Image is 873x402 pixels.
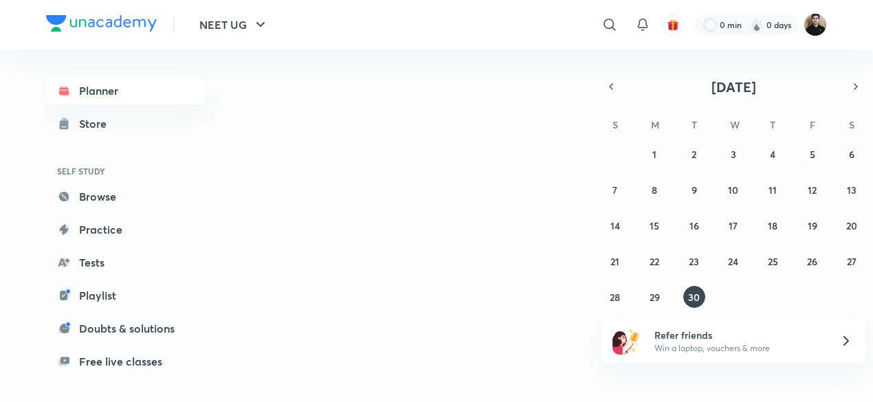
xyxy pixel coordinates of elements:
img: avatar [667,19,679,31]
button: avatar [662,14,684,36]
button: September 6, 2025 [841,143,863,165]
abbr: September 2, 2025 [692,148,696,161]
button: September 27, 2025 [841,250,863,272]
abbr: September 30, 2025 [688,291,700,304]
abbr: September 26, 2025 [807,255,817,268]
button: September 13, 2025 [841,179,863,201]
a: Tests [46,249,206,276]
abbr: September 22, 2025 [650,255,659,268]
abbr: September 7, 2025 [612,183,617,197]
button: September 16, 2025 [683,214,705,236]
button: September 9, 2025 [683,179,705,201]
button: September 25, 2025 [762,250,784,272]
abbr: September 18, 2025 [768,219,777,232]
a: Doubts & solutions [46,315,206,342]
a: Practice [46,216,206,243]
button: September 24, 2025 [722,250,744,272]
a: Store [46,110,206,137]
abbr: September 17, 2025 [729,219,738,232]
abbr: September 23, 2025 [689,255,699,268]
abbr: September 19, 2025 [808,219,817,232]
a: Browse [46,183,206,210]
abbr: Monday [651,118,659,131]
abbr: September 27, 2025 [847,255,857,268]
abbr: Wednesday [730,118,740,131]
button: September 30, 2025 [683,286,705,308]
button: September 8, 2025 [643,179,665,201]
abbr: Sunday [612,118,618,131]
button: [DATE] [621,77,846,96]
h6: SELF STUDY [46,159,206,183]
button: September 3, 2025 [722,143,744,165]
button: September 15, 2025 [643,214,665,236]
abbr: September 20, 2025 [846,219,857,232]
abbr: September 28, 2025 [610,291,620,304]
button: September 19, 2025 [802,214,824,236]
abbr: September 6, 2025 [849,148,854,161]
button: September 11, 2025 [762,179,784,201]
button: September 4, 2025 [762,143,784,165]
abbr: September 13, 2025 [847,183,857,197]
button: September 28, 2025 [604,286,626,308]
a: Company Logo [46,15,157,35]
a: Planner [46,77,206,104]
abbr: September 16, 2025 [689,219,699,232]
abbr: September 25, 2025 [768,255,778,268]
img: streak [750,18,764,32]
abbr: Tuesday [692,118,697,131]
button: September 12, 2025 [802,179,824,201]
button: September 21, 2025 [604,250,626,272]
abbr: September 14, 2025 [610,219,620,232]
img: Company Logo [46,15,157,32]
button: September 1, 2025 [643,143,665,165]
abbr: September 21, 2025 [610,255,619,268]
button: September 7, 2025 [604,179,626,201]
a: Playlist [46,282,206,309]
button: September 10, 2025 [722,179,744,201]
button: September 26, 2025 [802,250,824,272]
abbr: September 29, 2025 [650,291,660,304]
abbr: September 24, 2025 [728,255,738,268]
abbr: September 1, 2025 [652,148,656,161]
abbr: Thursday [770,118,775,131]
abbr: Friday [810,118,815,131]
img: referral [612,327,640,355]
button: September 29, 2025 [643,286,665,308]
button: September 18, 2025 [762,214,784,236]
button: September 5, 2025 [802,143,824,165]
img: Maneesh Kumar Sharma [804,13,827,36]
abbr: September 12, 2025 [808,183,817,197]
div: Store [79,115,115,132]
abbr: September 4, 2025 [770,148,775,161]
h6: Refer friends [654,328,824,342]
span: [DATE] [711,78,756,96]
abbr: September 9, 2025 [692,183,697,197]
abbr: September 10, 2025 [728,183,738,197]
abbr: September 11, 2025 [769,183,777,197]
abbr: September 8, 2025 [652,183,657,197]
button: September 23, 2025 [683,250,705,272]
button: September 22, 2025 [643,250,665,272]
iframe: Help widget launcher [751,348,858,387]
button: September 14, 2025 [604,214,626,236]
abbr: September 3, 2025 [731,148,736,161]
button: NEET UG [191,11,277,38]
button: September 17, 2025 [722,214,744,236]
abbr: September 5, 2025 [810,148,815,161]
button: September 20, 2025 [841,214,863,236]
p: Win a laptop, vouchers & more [654,342,824,355]
button: September 2, 2025 [683,143,705,165]
abbr: Saturday [849,118,854,131]
abbr: September 15, 2025 [650,219,659,232]
a: Free live classes [46,348,206,375]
